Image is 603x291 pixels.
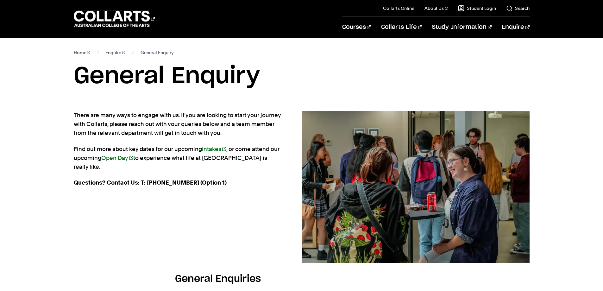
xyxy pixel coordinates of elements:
a: About Us [424,5,448,11]
a: Courses [342,17,371,38]
a: Collarts Online [383,5,414,11]
a: Search [506,5,530,11]
a: Study Information [432,17,492,38]
h2: General Enquiries [175,273,428,289]
a: Enquire [502,17,529,38]
a: Home [74,48,91,57]
h1: General Enquiry [74,62,530,91]
p: There are many ways to engage with us. If you are looking to start your journey with Collarts, pl... [74,111,281,137]
a: intakes [202,146,226,152]
div: Go to homepage [74,10,155,28]
a: Open Day [101,155,133,161]
span: General Enquiry [141,48,173,57]
a: Enquire [105,48,125,57]
a: Collarts Life [381,17,422,38]
p: Find out more about key dates for our upcoming , or come attend our upcoming to experience what l... [74,145,281,171]
strong: Questions? Contact Us: T: [PHONE_NUMBER] (Option 1) [74,179,227,186]
a: Student Login [458,5,496,11]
